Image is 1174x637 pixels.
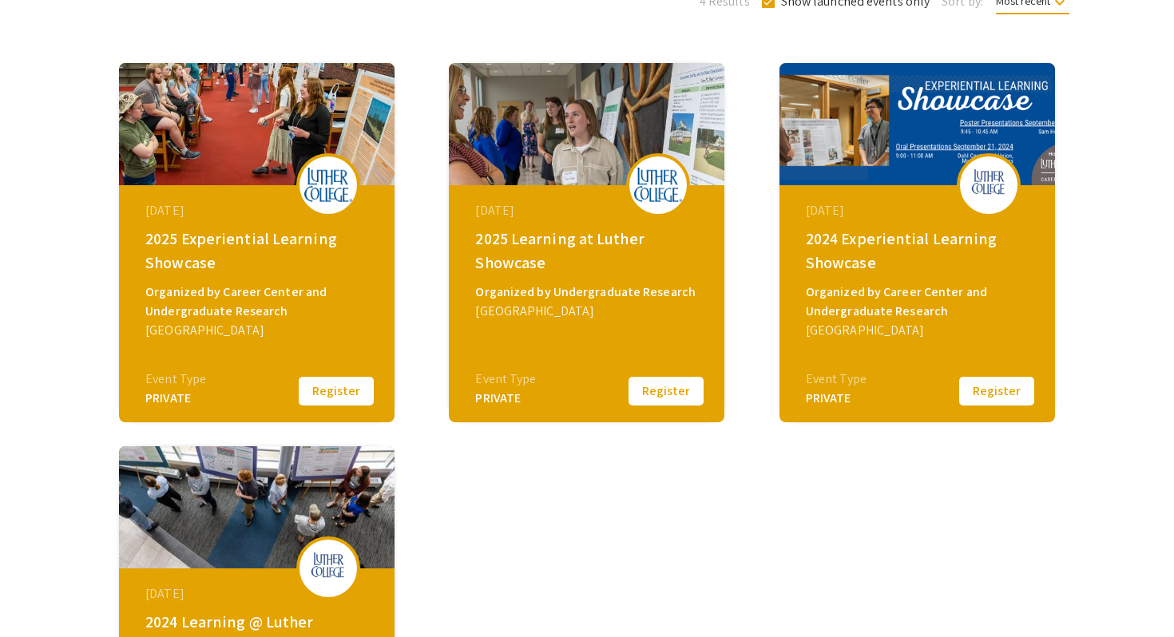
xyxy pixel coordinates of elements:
img: 2025-experiential-learning-showcase_eventLogo_377aea_.png [304,168,352,202]
div: [GEOGRAPHIC_DATA] [475,302,702,321]
img: 2025-learning-luther_eventCoverPhoto_1c7e1f__thumb.jpg [449,63,724,185]
div: PRIVATE [475,389,536,408]
div: [DATE] [806,201,1033,220]
div: [DATE] [145,201,372,220]
div: Organized by Career Center and Undergraduate Research [145,283,372,321]
div: [DATE] [475,201,702,220]
div: Event Type [806,370,867,389]
div: 2025 Learning at Luther Showcase [475,227,702,275]
div: [GEOGRAPHIC_DATA] [145,321,372,340]
button: Register [626,374,706,408]
div: Event Type [475,370,536,389]
iframe: Chat [12,565,68,625]
img: 2024-learning-luther_eventLogo_b7a137_.png [304,548,352,588]
img: 2024-experiential-learning_eventLogo_531c99_.png [965,164,1013,204]
div: PRIVATE [806,389,867,408]
button: Register [957,374,1037,408]
div: 2024 Experiential Learning Showcase [806,227,1033,275]
img: 2025-experiential-learning-showcase_eventCoverPhoto_3051d9__thumb.jpg [119,63,395,185]
div: [GEOGRAPHIC_DATA] [806,321,1033,340]
div: [DATE] [145,584,372,603]
img: 2024-learning-luther_eventCoverPhoto_493626__thumb.jpg [119,446,395,568]
img: 2025-learning-luther_eventLogo_660283_.png [634,168,682,202]
div: Event Type [145,370,206,389]
div: Organized by Career Center and Undergraduate Research [806,283,1033,321]
button: Register [296,374,376,408]
div: PRIVATE [145,389,206,408]
div: Organized by Undergraduate Research [475,283,702,302]
div: 2025 Experiential Learning Showcase [145,227,372,275]
img: 2024-experiential-learning_eventCoverPhoto_fc5cb4__thumb.png [779,63,1055,185]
